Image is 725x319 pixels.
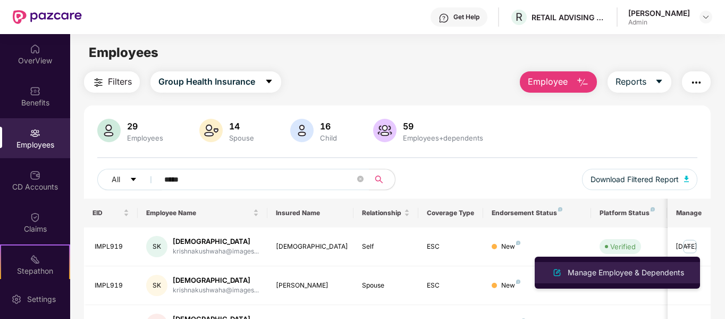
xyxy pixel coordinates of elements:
[173,247,259,257] div: krishnakushwaha@images...
[13,10,82,24] img: New Pazcare Logo
[516,280,520,284] img: svg+xml;base64,PHN2ZyB4bWxucz0iaHR0cDovL3d3dy53My5vcmcvMjAwMC9zdmciIHdpZHRoPSI4IiBoZWlnaHQ9IjgiIH...
[401,121,485,132] div: 59
[357,175,364,185] span: close-circle
[146,236,167,257] div: SK
[610,241,636,252] div: Verified
[582,169,698,190] button: Download Filtered Report
[702,13,710,21] img: svg+xml;base64,PHN2ZyBpZD0iRHJvcGRvd24tMzJ4MzIiIHhtbG5zPSJodHRwOi8vd3d3LnczLm9yZy8yMDAwL3N2ZyIgd2...
[30,128,40,138] img: svg+xml;base64,PHN2ZyBpZD0iRW1wbG95ZWVzIiB4bWxucz0iaHR0cDovL3d3dy53My5vcmcvMjAwMC9zdmciIHdpZHRoPS...
[651,207,655,211] img: svg+xml;base64,PHN2ZyB4bWxucz0iaHR0cDovL3d3dy53My5vcmcvMjAwMC9zdmciIHdpZHRoPSI4IiBoZWlnaHQ9IjgiIH...
[668,199,711,227] th: Manage
[516,241,520,245] img: svg+xml;base64,PHN2ZyB4bWxucz0iaHR0cDovL3d3dy53My5vcmcvMjAwMC9zdmciIHdpZHRoPSI4IiBoZWlnaHQ9IjgiIH...
[357,176,364,182] span: close-circle
[532,12,606,22] div: RETAIL ADVISING SERVICES LLP
[265,77,273,87] span: caret-down
[369,175,390,184] span: search
[576,76,589,89] img: svg+xml;base64,PHN2ZyB4bWxucz0iaHR0cDovL3d3dy53My5vcmcvMjAwMC9zdmciIHhtbG5zOnhsaW5rPSJodHRwOi8vd3...
[528,75,568,88] span: Employee
[591,174,679,185] span: Download Filtered Report
[199,119,223,142] img: svg+xml;base64,PHN2ZyB4bWxucz0iaHR0cDovL3d3dy53My5vcmcvMjAwMC9zdmciIHhtbG5zOnhsaW5rPSJodHRwOi8vd3...
[520,71,597,93] button: Employee
[30,44,40,54] img: svg+xml;base64,PHN2ZyBpZD0iSG9tZSIgeG1sbnM9Imh0dHA6Ly93d3cudzMub3JnLzIwMDAvc3ZnIiB3aWR0aD0iMjAiIG...
[492,209,583,217] div: Endorsement Status
[551,266,563,279] img: svg+xml;base64,PHN2ZyB4bWxucz0iaHR0cDovL3d3dy53My5vcmcvMjAwMC9zdmciIHhtbG5zOnhsaW5rPSJodHRwOi8vd3...
[97,119,121,142] img: svg+xml;base64,PHN2ZyB4bWxucz0iaHR0cDovL3d3dy53My5vcmcvMjAwMC9zdmciIHhtbG5zOnhsaW5rPSJodHRwOi8vd3...
[30,254,40,265] img: svg+xml;base64,PHN2ZyB4bWxucz0iaHR0cDovL3d3dy53My5vcmcvMjAwMC9zdmciIHdpZHRoPSIyMSIgaGVpZ2h0PSIyMC...
[558,207,562,211] img: svg+xml;base64,PHN2ZyB4bWxucz0iaHR0cDovL3d3dy53My5vcmcvMjAwMC9zdmciIHdpZHRoPSI4IiBoZWlnaHQ9IjgiIH...
[362,281,410,291] div: Spouse
[92,209,122,217] span: EID
[125,134,165,142] div: Employees
[95,281,130,291] div: IMPL919
[146,209,251,217] span: Employee Name
[276,281,345,291] div: [PERSON_NAME]
[84,199,138,227] th: EID
[600,209,658,217] div: Platform Status
[681,238,698,255] img: manageButton
[427,281,475,291] div: ESC
[173,236,259,247] div: [DEMOGRAPHIC_DATA]
[318,134,339,142] div: Child
[362,242,410,252] div: Self
[628,8,690,18] div: [PERSON_NAME]
[30,212,40,223] img: svg+xml;base64,PHN2ZyBpZD0iQ2xhaW0iIHhtbG5zPSJodHRwOi8vd3d3LnczLm9yZy8yMDAwL3N2ZyIgd2lkdGg9IjIwIi...
[369,169,395,190] button: search
[566,267,686,279] div: Manage Employee & Dependents
[227,121,256,132] div: 14
[97,169,162,190] button: Allcaret-down
[24,294,59,305] div: Settings
[501,242,520,252] div: New
[684,176,689,182] img: svg+xml;base64,PHN2ZyB4bWxucz0iaHR0cDovL3d3dy53My5vcmcvMjAwMC9zdmciIHhtbG5zOnhsaW5rPSJodHRwOi8vd3...
[608,71,671,93] button: Reportscaret-down
[655,77,663,87] span: caret-down
[1,266,69,276] div: Stepathon
[362,209,402,217] span: Relationship
[125,121,165,132] div: 29
[30,170,40,181] img: svg+xml;base64,PHN2ZyBpZD0iQ0RfQWNjb3VudHMiIGRhdGEtbmFtZT0iQ0QgQWNjb3VudHMiIHhtbG5zPSJodHRwOi8vd3...
[516,11,522,23] span: R
[628,18,690,27] div: Admin
[173,275,259,285] div: [DEMOGRAPHIC_DATA]
[453,13,479,21] div: Get Help
[401,134,485,142] div: Employees+dependents
[353,199,418,227] th: Relationship
[150,71,281,93] button: Group Health Insurancecaret-down
[318,121,339,132] div: 16
[418,199,483,227] th: Coverage Type
[267,199,354,227] th: Insured Name
[173,285,259,296] div: krishnakushwaha@images...
[92,76,105,89] img: svg+xml;base64,PHN2ZyB4bWxucz0iaHR0cDovL3d3dy53My5vcmcvMjAwMC9zdmciIHdpZHRoPSIyNCIgaGVpZ2h0PSIyNC...
[30,86,40,96] img: svg+xml;base64,PHN2ZyBpZD0iQmVuZWZpdHMiIHhtbG5zPSJodHRwOi8vd3d3LnczLm9yZy8yMDAwL3N2ZyIgd2lkdGg9Ij...
[84,71,140,93] button: Filters
[95,242,130,252] div: IMPL919
[373,119,397,142] img: svg+xml;base64,PHN2ZyB4bWxucz0iaHR0cDovL3d3dy53My5vcmcvMjAwMC9zdmciIHhtbG5zOnhsaW5rPSJodHRwOi8vd3...
[138,199,267,227] th: Employee Name
[227,134,256,142] div: Spouse
[11,294,22,305] img: svg+xml;base64,PHN2ZyBpZD0iU2V0dGluZy0yMHgyMCIgeG1sbnM9Imh0dHA6Ly93d3cudzMub3JnLzIwMDAvc3ZnIiB3aW...
[112,174,120,185] span: All
[427,242,475,252] div: ESC
[616,75,646,88] span: Reports
[290,119,314,142] img: svg+xml;base64,PHN2ZyB4bWxucz0iaHR0cDovL3d3dy53My5vcmcvMjAwMC9zdmciIHhtbG5zOnhsaW5rPSJodHRwOi8vd3...
[690,76,703,89] img: svg+xml;base64,PHN2ZyB4bWxucz0iaHR0cDovL3d3dy53My5vcmcvMjAwMC9zdmciIHdpZHRoPSIyNCIgaGVpZ2h0PSIyNC...
[439,13,449,23] img: svg+xml;base64,PHN2ZyBpZD0iSGVscC0zMngzMiIgeG1sbnM9Imh0dHA6Ly93d3cudzMub3JnLzIwMDAvc3ZnIiB3aWR0aD...
[146,275,167,296] div: SK
[501,281,520,291] div: New
[108,75,132,88] span: Filters
[130,176,137,184] span: caret-down
[158,75,255,88] span: Group Health Insurance
[276,242,345,252] div: [DEMOGRAPHIC_DATA]
[89,45,158,60] span: Employees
